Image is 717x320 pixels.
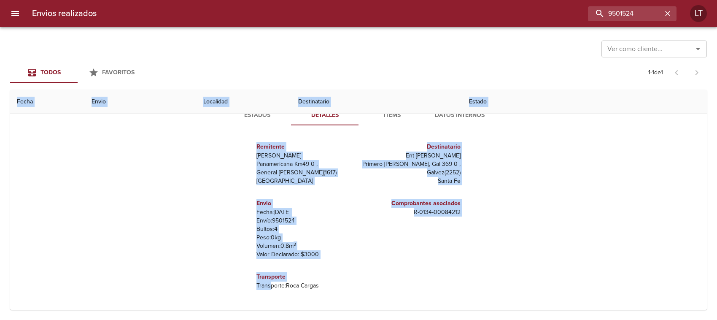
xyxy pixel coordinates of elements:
h6: Remitente [256,142,355,152]
h6: Comprobantes asociados [362,199,461,208]
h6: Transporte [256,272,355,282]
h6: Envio [256,199,355,208]
p: 1 - 1 de 1 [648,68,663,77]
p: Volumen: 0.8 m [256,242,355,250]
span: Items [364,110,421,121]
p: Galvez ( 2252 ) [362,168,461,177]
th: Localidad [197,90,291,114]
span: Detalles [296,110,353,121]
button: menu [5,3,25,24]
p: Transporte: Roca Cargas [256,282,355,290]
p: Envío: 9501524 [256,217,355,225]
p: Primero [PERSON_NAME], Gal 369 0 , [362,160,461,168]
th: Envio [85,90,197,114]
table: Tabla de envíos del cliente [10,37,707,311]
span: Pagina anterior [666,68,687,76]
h6: Envios realizados [32,7,97,20]
p: Valor Declarado: $ 3000 [256,250,355,259]
span: Todos [40,69,61,76]
p: R - 0134 - 00084212 [362,208,461,217]
p: [PERSON_NAME] [256,152,355,160]
span: Datos Internos [431,110,488,121]
div: Abrir información de usuario [690,5,707,22]
th: Estado [462,90,707,114]
input: buscar [588,6,662,21]
p: Ent [PERSON_NAME] [362,152,461,160]
p: Panamericana Km49 0 , [256,160,355,168]
span: Favoritos [102,69,135,76]
sup: 3 [294,241,296,247]
span: Pagina siguiente [687,62,707,83]
p: General [PERSON_NAME] ( 1617 ) [256,168,355,177]
th: Destinatario [291,90,462,114]
h6: Destinatario [362,142,461,152]
p: Peso: 0 kg [256,233,355,242]
div: LT [690,5,707,22]
th: Fecha [10,90,85,114]
span: Estados [229,110,286,121]
p: Bultos: 4 [256,225,355,233]
div: Tabs Envios [10,62,145,83]
p: Fecha: [DATE] [256,208,355,217]
p: Santa Fe [362,177,461,185]
p: [GEOGRAPHIC_DATA] [256,177,355,185]
div: Tabs detalle de guia [224,105,493,125]
button: Abrir [692,43,704,55]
